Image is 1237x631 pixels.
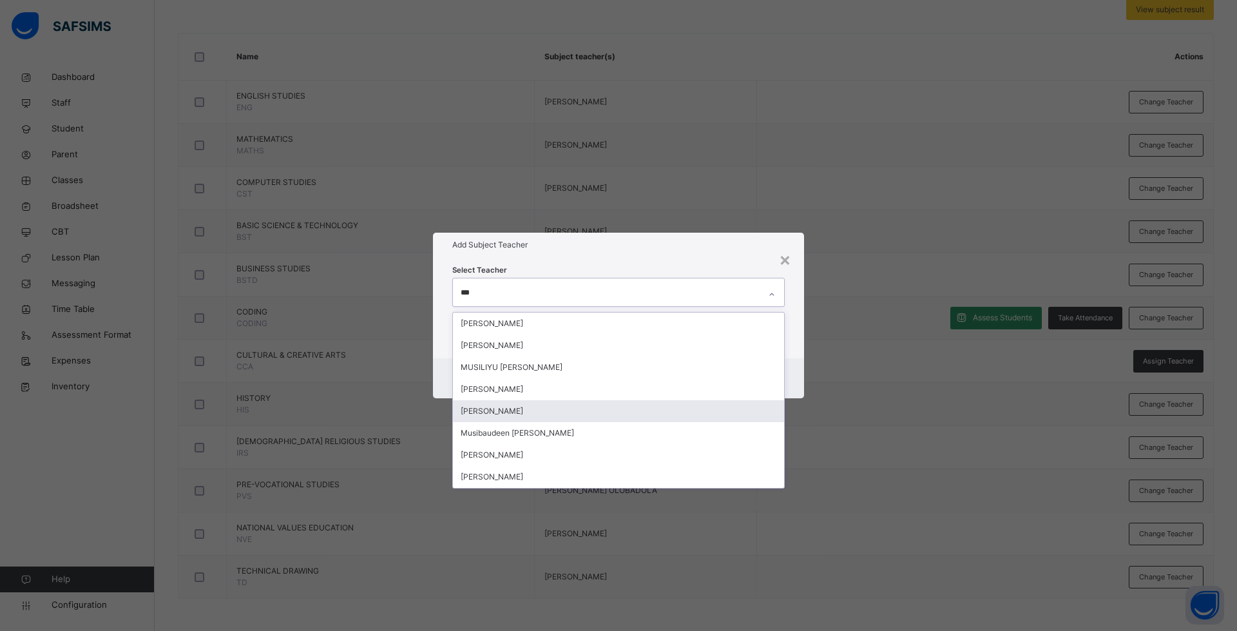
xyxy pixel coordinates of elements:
[453,378,784,400] div: [PERSON_NAME]
[453,400,784,422] div: [PERSON_NAME]
[453,313,784,335] div: [PERSON_NAME]
[453,444,784,466] div: [PERSON_NAME]
[779,246,791,273] div: ×
[453,356,784,378] div: MUSILIYU [PERSON_NAME]
[453,422,784,444] div: Musibaudeen [PERSON_NAME]
[453,335,784,356] div: [PERSON_NAME]
[453,466,784,488] div: [PERSON_NAME]
[452,239,785,251] h1: Add Subject Teacher
[452,265,507,276] span: Select Teacher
